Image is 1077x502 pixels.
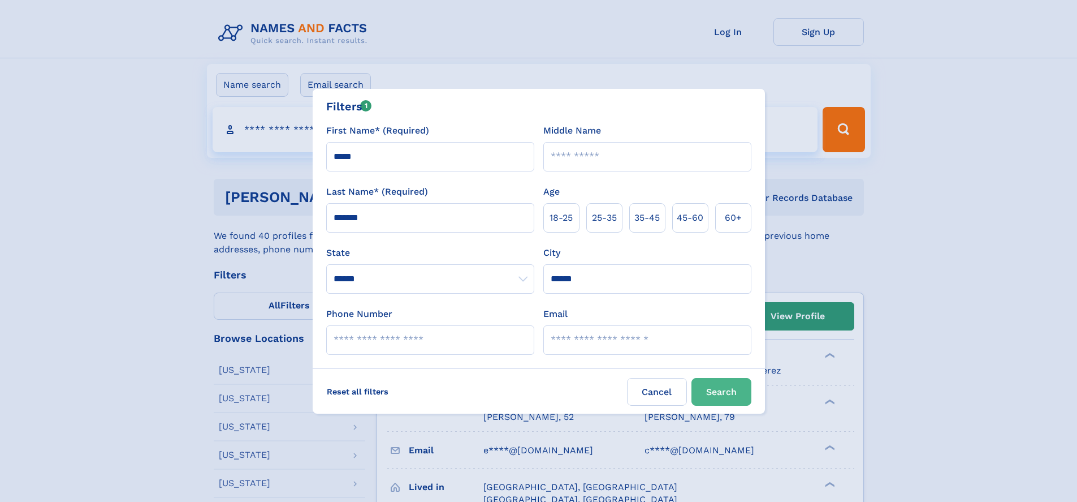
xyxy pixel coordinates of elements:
label: Phone Number [326,307,392,321]
label: City [543,246,560,260]
label: State [326,246,534,260]
label: Cancel [627,378,687,406]
label: Email [543,307,568,321]
label: Age [543,185,560,199]
span: 35‑45 [634,211,660,225]
label: First Name* (Required) [326,124,429,138]
span: 25‑35 [592,211,617,225]
div: Filters [326,98,372,115]
span: 18‑25 [550,211,573,225]
label: Reset all filters [319,378,396,405]
label: Last Name* (Required) [326,185,428,199]
span: 60+ [725,211,742,225]
button: Search [691,378,751,406]
span: 45‑60 [677,211,703,225]
label: Middle Name [543,124,601,138]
